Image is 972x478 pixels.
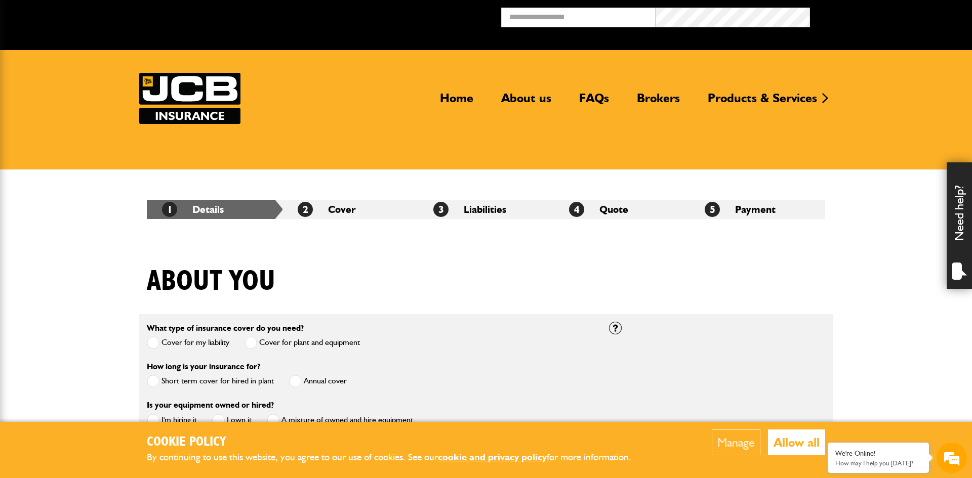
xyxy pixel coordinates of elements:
[139,73,240,124] img: JCB Insurance Services logo
[147,401,274,409] label: Is your equipment owned or hired?
[438,451,547,463] a: cookie and privacy policy
[810,8,964,23] button: Broker Login
[554,200,690,219] li: Quote
[712,429,760,455] button: Manage
[162,202,177,217] span: 1
[147,414,197,426] label: I'm hiring it
[768,429,825,455] button: Allow all
[289,375,347,387] label: Annual cover
[835,459,921,467] p: How may I help you today?
[267,414,413,426] label: A mixture of owned and hire equipment
[700,91,825,114] a: Products & Services
[705,202,720,217] span: 5
[147,434,648,450] h2: Cookie Policy
[298,202,313,217] span: 2
[212,414,252,426] label: I own it
[147,336,229,349] label: Cover for my liability
[418,200,554,219] li: Liabilities
[147,324,304,332] label: What type of insurance cover do you need?
[629,91,687,114] a: Brokers
[432,91,481,114] a: Home
[147,265,275,298] h1: About you
[282,200,418,219] li: Cover
[147,363,260,371] label: How long is your insurance for?
[494,91,559,114] a: About us
[569,202,584,217] span: 4
[835,449,921,458] div: We're Online!
[947,162,972,289] div: Need help?
[572,91,617,114] a: FAQs
[147,375,274,387] label: Short term cover for hired in plant
[690,200,825,219] li: Payment
[147,200,282,219] li: Details
[139,73,240,124] a: JCB Insurance Services
[147,450,648,465] p: By continuing to use this website, you agree to our use of cookies. See our for more information.
[245,336,360,349] label: Cover for plant and equipment
[433,202,449,217] span: 3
